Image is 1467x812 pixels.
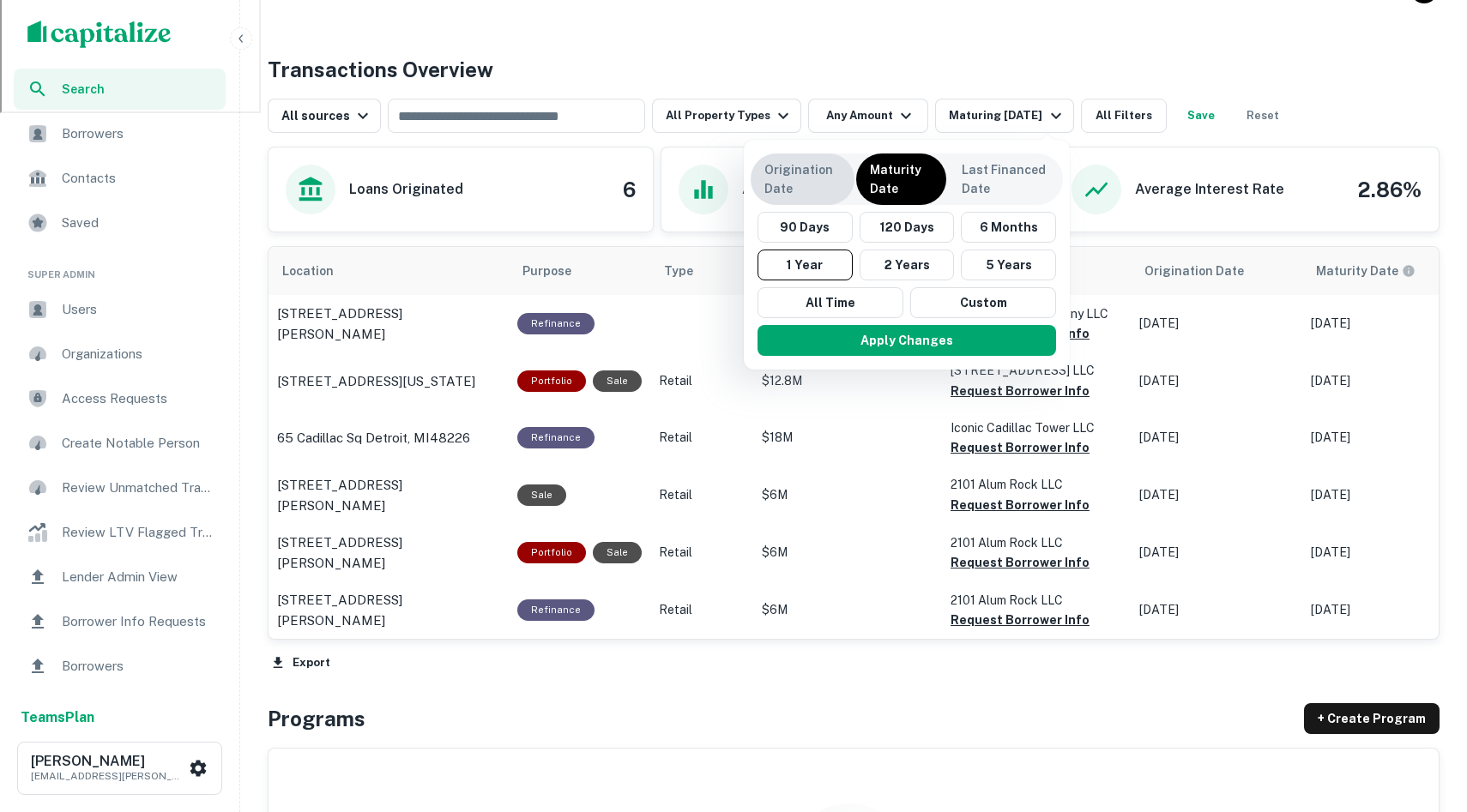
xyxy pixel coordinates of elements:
button: 90 Days [758,212,853,243]
button: 2 Years [860,250,955,280]
p: Maturity Date [870,160,933,198]
button: 6 Months [961,212,1056,243]
button: All Time [758,287,903,318]
button: 120 Days [860,212,955,243]
button: Custom [910,287,1056,318]
p: Last Financed Date [962,160,1049,198]
iframe: Chat Widget [1381,675,1467,757]
button: 5 Years [961,250,1056,280]
p: Origination Date [764,160,841,198]
button: Apply Changes [758,325,1056,356]
button: 1 Year [758,250,853,280]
